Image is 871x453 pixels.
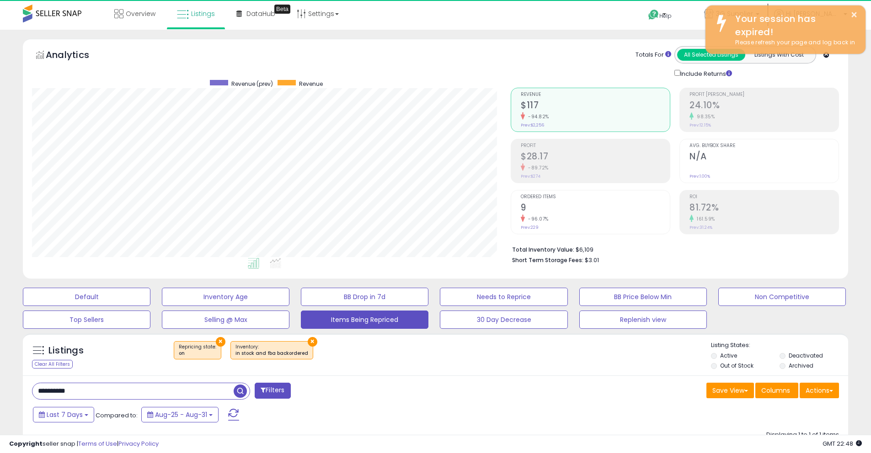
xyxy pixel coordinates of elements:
[823,439,862,448] span: 2025-09-10 22:48 GMT
[440,288,567,306] button: Needs to Reprice
[689,174,710,179] small: Prev: 1.00%
[23,311,150,329] button: Top Sellers
[274,5,290,14] div: Tooltip anchor
[162,288,289,306] button: Inventory Age
[191,9,215,18] span: Listings
[9,440,159,448] div: seller snap | |
[711,341,848,350] p: Listing States:
[521,202,670,215] h2: 9
[48,344,84,357] h5: Listings
[706,383,754,398] button: Save View
[689,195,839,200] span: ROI
[755,383,798,398] button: Columns
[689,225,712,230] small: Prev: 31.24%
[525,113,549,120] small: -94.82%
[850,9,858,21] button: ×
[521,122,544,128] small: Prev: $2,256
[235,343,308,357] span: Inventory :
[585,256,599,264] span: $3.01
[299,80,323,88] span: Revenue
[745,49,813,61] button: Listings With Cost
[720,362,753,369] label: Out of Stock
[246,9,275,18] span: DataHub
[512,246,574,253] b: Total Inventory Value:
[689,202,839,215] h2: 81.72%
[118,439,159,448] a: Privacy Policy
[525,164,549,171] small: -89.72%
[521,195,670,200] span: Ordered Items
[677,49,745,61] button: All Selected Listings
[579,311,707,329] button: Replenish view
[155,410,207,419] span: Aug-25 - Aug-31
[96,411,138,420] span: Compared to:
[636,51,671,59] div: Totals For
[689,100,839,112] h2: 24.10%
[9,439,43,448] strong: Copyright
[179,343,216,357] span: Repricing state :
[694,113,715,120] small: 98.35%
[720,352,737,359] label: Active
[718,288,846,306] button: Non Competitive
[694,216,715,222] small: 161.59%
[689,92,839,97] span: Profit [PERSON_NAME]
[231,80,273,88] span: Revenue (prev)
[440,311,567,329] button: 30 Day Decrease
[32,360,73,369] div: Clear All Filters
[23,288,150,306] button: Default
[800,383,839,398] button: Actions
[33,407,94,422] button: Last 7 Days
[512,256,583,264] b: Short Term Storage Fees:
[301,311,428,329] button: Items Being Repriced
[521,151,670,163] h2: $28.17
[179,350,216,357] div: on
[668,68,743,79] div: Include Returns
[216,337,225,347] button: ×
[648,9,659,21] i: Get Help
[308,337,317,347] button: ×
[766,431,839,439] div: Displaying 1 to 1 of 1 items
[47,410,83,419] span: Last 7 Days
[579,288,707,306] button: BB Price Below Min
[521,100,670,112] h2: $117
[521,92,670,97] span: Revenue
[521,174,540,179] small: Prev: $274
[512,243,832,254] li: $6,109
[126,9,155,18] span: Overview
[235,350,308,357] div: in stock and fba backordered
[521,225,539,230] small: Prev: 229
[78,439,117,448] a: Terms of Use
[789,352,823,359] label: Deactivated
[689,122,711,128] small: Prev: 12.15%
[659,12,672,20] span: Help
[728,12,859,38] div: Your session has expired!
[689,151,839,163] h2: N/A
[46,48,107,63] h5: Analytics
[521,143,670,148] span: Profit
[525,216,549,222] small: -96.07%
[641,2,689,30] a: Help
[761,386,790,395] span: Columns
[255,383,290,399] button: Filters
[141,407,219,422] button: Aug-25 - Aug-31
[301,288,428,306] button: BB Drop in 7d
[162,311,289,329] button: Selling @ Max
[689,143,839,148] span: Avg. Buybox Share
[728,38,859,47] div: Please refresh your page and log back in
[789,362,813,369] label: Archived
